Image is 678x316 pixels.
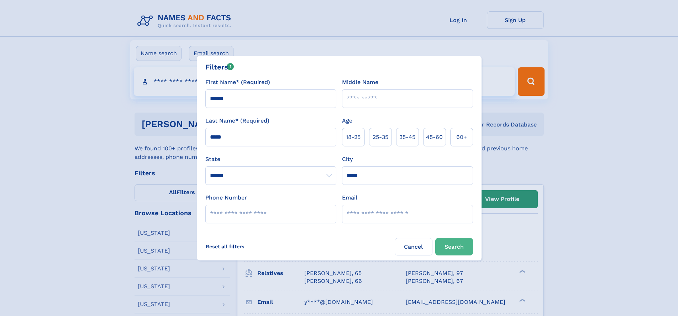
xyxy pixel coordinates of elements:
label: Middle Name [342,78,378,87]
label: Cancel [395,238,432,255]
label: Reset all filters [201,238,249,255]
span: 60+ [456,133,467,141]
label: City [342,155,353,164]
label: Email [342,193,357,202]
span: 35‑45 [399,133,415,141]
label: Phone Number [205,193,247,202]
span: 18‑25 [346,133,361,141]
label: Age [342,116,352,125]
button: Search [435,238,473,255]
span: 25‑35 [373,133,388,141]
div: Filters [205,62,234,72]
label: First Name* (Required) [205,78,270,87]
label: Last Name* (Required) [205,116,269,125]
label: State [205,155,336,164]
span: 45‑60 [426,133,443,141]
